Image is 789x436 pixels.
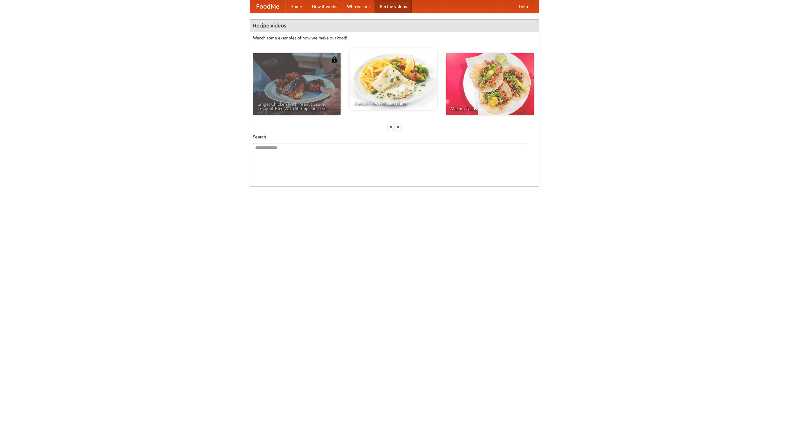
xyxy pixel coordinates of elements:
img: 483408.png [331,56,337,63]
a: Home [285,0,307,13]
a: Help [514,0,533,13]
span: Making Tacos [451,106,529,111]
h5: Search [253,134,536,140]
div: » [395,123,401,131]
a: Making Tacos [446,53,534,115]
a: French Fries Fish and Chips [350,48,437,110]
a: How it works [307,0,342,13]
span: French Fries Fish and Chips [354,101,433,106]
a: FoodMe [250,0,285,13]
p: Watch some examples of how we make our food! [253,35,536,41]
div: « [388,123,394,131]
a: Recipe videos [375,0,412,13]
h4: Recipe videos [250,19,539,32]
a: Who we are [342,0,375,13]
